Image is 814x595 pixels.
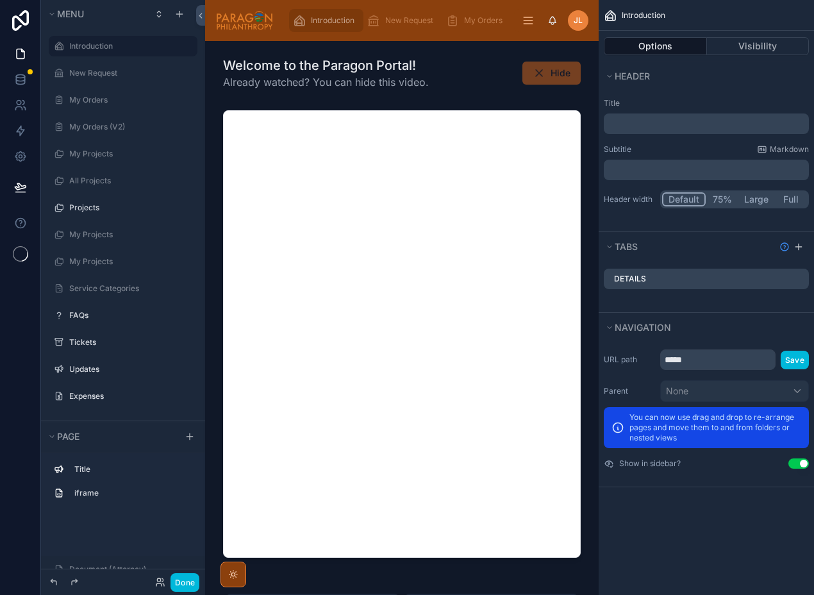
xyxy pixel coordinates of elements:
div: scrollable content [284,6,547,35]
a: Markdown [757,144,809,155]
span: New Request [385,15,433,26]
label: Projects [69,203,190,213]
button: Page [46,428,177,446]
label: My Orders [69,95,190,105]
label: Title [604,98,809,108]
span: Header [615,71,650,81]
div: scrollable content [41,453,205,516]
span: My Orders [464,15,503,26]
button: Header [604,67,801,85]
label: My Projects [69,256,190,267]
label: New Request [69,68,190,78]
label: Tickets [69,337,190,348]
label: Header width [604,194,655,205]
button: Save [781,351,809,369]
span: None [666,385,688,398]
label: iframe [74,488,187,498]
span: Introduction [622,10,665,21]
label: FAQs [69,310,190,321]
a: New Request [363,9,442,32]
svg: Show help information [779,242,790,252]
button: Visibility [707,37,810,55]
div: scrollable content [604,113,809,134]
span: Introduction [311,15,354,26]
span: Tabs [615,241,638,252]
span: Navigation [615,322,671,333]
div: scrollable content [604,160,809,180]
button: Large [738,192,774,206]
label: Introduction [69,41,190,51]
p: You can now use drag and drop to re-arrange pages and move them to and from folders or nested views [629,412,801,443]
label: Subtitle [604,144,631,155]
button: Options [604,37,707,55]
label: My Orders (V2) [69,122,190,132]
label: My Projects [69,149,190,159]
label: Expenses [69,391,190,401]
label: All Projects [69,176,190,186]
a: My Orders [442,9,511,32]
label: Service Categories [69,283,190,294]
button: Navigation [604,319,801,337]
span: JL [574,15,583,26]
span: Markdown [770,144,809,155]
button: Full [774,192,807,206]
label: My Projects [69,230,190,240]
label: Updates [69,364,190,374]
button: 75% [706,192,738,206]
button: None [660,380,809,402]
button: Menu [46,5,146,23]
label: Title [74,464,187,474]
span: Page [57,431,79,442]
span: Menu [57,8,84,19]
a: Introduction [289,9,363,32]
label: Details [614,274,646,284]
label: Show in sidebar? [619,458,681,469]
img: App logo [215,10,274,31]
button: Done [170,573,199,592]
button: Tabs [604,238,774,256]
label: Parent [604,386,655,396]
button: Default [662,192,706,206]
label: URL path [604,355,655,365]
